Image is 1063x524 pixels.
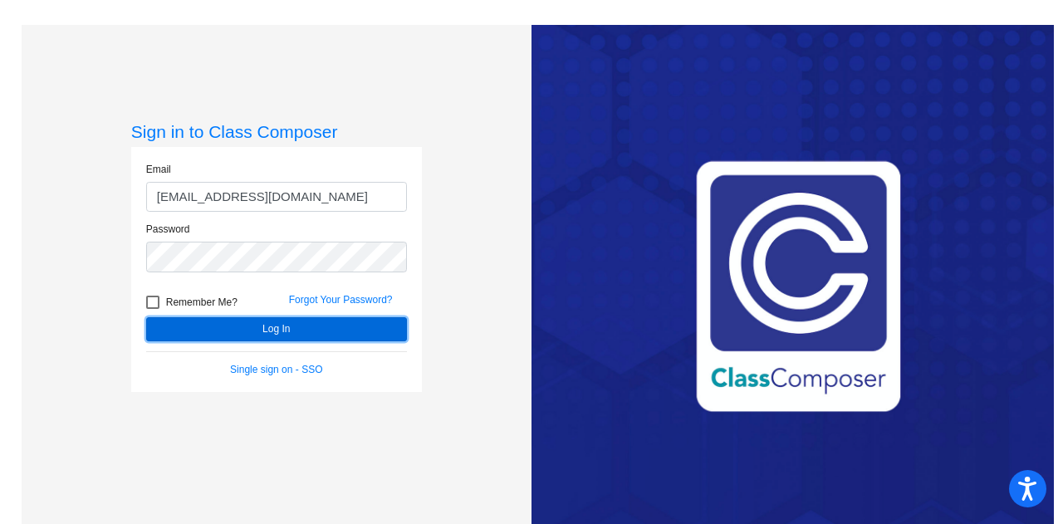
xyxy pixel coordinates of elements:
[289,294,393,306] a: Forgot Your Password?
[131,121,422,142] h3: Sign in to Class Composer
[146,162,171,177] label: Email
[146,222,190,237] label: Password
[146,317,407,341] button: Log In
[230,364,322,375] a: Single sign on - SSO
[166,292,238,312] span: Remember Me?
